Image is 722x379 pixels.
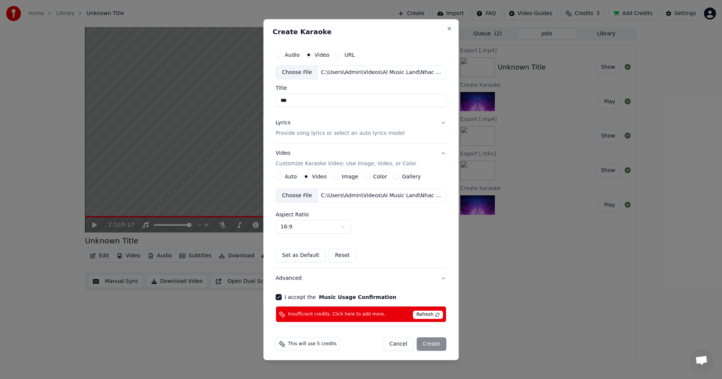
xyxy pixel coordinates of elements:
label: Video [315,52,329,57]
label: I accept the [285,294,396,300]
button: LyricsProvide song lyrics or select an auto lyrics model [276,113,446,143]
p: Customize Karaoke Video: Use Image, Video, or Color [276,160,416,168]
label: Gallery [402,174,421,179]
label: Title [276,85,446,91]
label: Video [312,174,327,179]
label: Audio [285,52,300,57]
div: C:\Users\Admin\Videos\AI Music Land\Nhac Viet\EmCuBuocDi\EmCuBuocDi.mp4 [318,192,446,199]
div: VideoCustomize Karaoke Video: Use Image, Video, or Color [276,174,446,268]
span: Refresh [413,311,443,319]
label: Auto [285,174,297,179]
label: Color [373,174,387,179]
button: Advanced [276,269,446,288]
p: Provide song lyrics or select an auto lyrics model [276,130,405,137]
div: C:\Users\Admin\Videos\AI Music Land\Nhac Viet\EmCuBuocDi\EmCuBuocDi.mp4 [318,68,446,76]
div: Video [276,149,416,168]
button: I accept the [319,294,396,300]
button: Reset [329,249,356,262]
div: Choose File [276,65,318,79]
div: Choose File [276,189,318,202]
label: Image [342,174,358,179]
button: VideoCustomize Karaoke Video: Use Image, Video, or Color [276,143,446,174]
span: Insufficient credits. Click here to add more. [288,311,385,317]
h2: Create Karaoke [273,28,449,35]
label: URL [344,52,355,57]
button: Set as Default [276,249,326,262]
button: Cancel [383,337,414,351]
div: Lyrics [276,119,290,127]
label: Aspect Ratio [276,212,446,217]
span: This will use 5 credits [288,341,337,347]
